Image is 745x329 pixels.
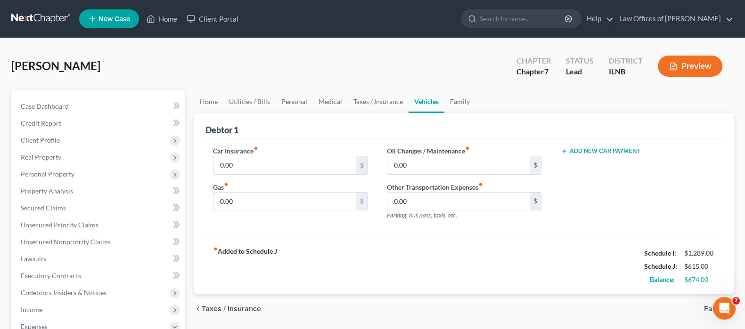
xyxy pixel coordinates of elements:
div: $ [356,156,368,174]
a: Lawsuits [13,250,185,267]
div: $1,289.00 [684,249,715,258]
a: Client Portal [182,10,243,27]
button: Preview [658,56,722,77]
span: 7 [544,67,549,76]
a: Unsecured Nonpriority Claims [13,233,185,250]
a: Law Offices of [PERSON_NAME] [614,10,733,27]
div: Debtor 1 [205,124,238,136]
i: fiber_manual_record [254,146,258,151]
span: Property Analysis [21,187,73,195]
strong: Schedule J: [644,262,677,270]
span: Unsecured Nonpriority Claims [21,238,111,246]
input: -- [213,193,356,210]
strong: Added to Schedule J [213,247,277,286]
span: Family [704,305,726,313]
span: Codebtors Insiders & Notices [21,289,106,297]
div: $ [530,156,541,174]
i: fiber_manual_record [478,182,483,187]
a: Family [444,90,475,113]
div: $ [356,193,368,210]
a: Home [194,90,223,113]
i: fiber_manual_record [213,247,218,251]
span: Lawsuits [21,255,46,263]
a: Utilities / Bills [223,90,276,113]
div: $674.00 [684,275,715,284]
a: Home [142,10,182,27]
i: chevron_left [194,305,202,313]
button: Family chevron_right [704,305,734,313]
span: Unsecured Priority Claims [21,221,98,229]
a: Personal [276,90,313,113]
strong: Balance: [650,275,675,283]
label: Gas [213,182,229,192]
i: fiber_manual_record [465,146,470,151]
strong: Schedule I: [644,249,676,257]
iframe: Intercom live chat [713,297,736,320]
i: fiber_manual_record [224,182,229,187]
input: -- [213,156,356,174]
label: Oil Changes / Maintenance [387,146,470,156]
div: $615.00 [684,262,715,271]
a: Case Dashboard [13,98,185,115]
button: chevron_left Taxes / Insurance [194,305,261,313]
span: Secured Claims [21,204,66,212]
span: Parking, bus pass, taxis, etc. [387,211,457,219]
a: Unsecured Priority Claims [13,217,185,233]
a: Property Analysis [13,183,185,200]
a: Credit Report [13,115,185,132]
label: Other Transportation Expenses [387,182,483,192]
div: Chapter [516,66,551,77]
span: New Case [98,16,130,23]
input: -- [387,193,530,210]
div: Chapter [516,56,551,66]
span: Executory Contracts [21,272,81,280]
div: District [609,56,643,66]
span: Client Profile [21,136,60,144]
span: Personal Property [21,170,74,178]
button: Add New Car Payment [560,147,640,155]
span: Taxes / Insurance [202,305,261,313]
div: Lead [566,66,594,77]
label: Car Insurance [213,146,258,156]
span: Real Property [21,153,61,161]
a: Taxes / Insurance [348,90,409,113]
a: Secured Claims [13,200,185,217]
input: Search by name... [480,10,566,27]
input: -- [387,156,530,174]
span: Income [21,305,42,313]
div: Status [566,56,594,66]
a: Vehicles [409,90,444,113]
div: $ [530,193,541,210]
span: Credit Report [21,119,61,127]
span: [PERSON_NAME] [11,59,100,72]
div: ILNB [609,66,643,77]
span: 7 [732,297,740,305]
span: Case Dashboard [21,102,69,110]
a: Help [582,10,614,27]
a: Executory Contracts [13,267,185,284]
a: Medical [313,90,348,113]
